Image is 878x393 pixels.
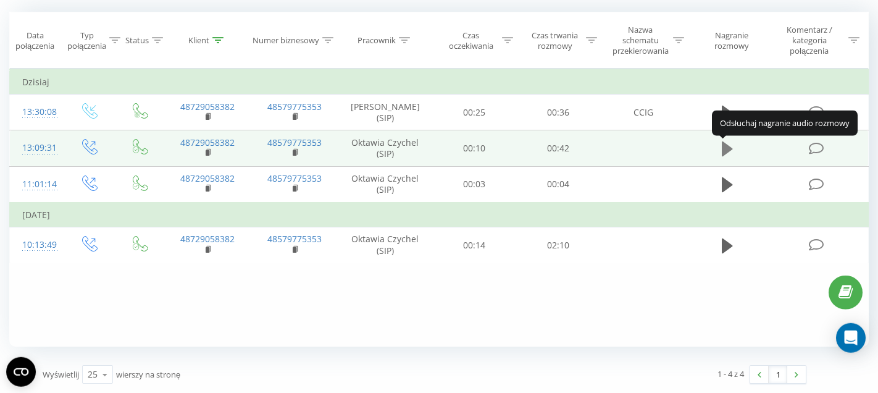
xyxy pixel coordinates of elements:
td: 00:03 [432,166,516,203]
div: Komentarz / kategoria połączenia [773,25,845,56]
span: wierszy na stronę [116,369,180,380]
td: Oktawia Czychel (SIP) [338,227,432,263]
a: 48579775353 [267,137,322,148]
td: 00:42 [516,130,600,166]
div: 25 [88,368,98,381]
td: [DATE] [10,203,869,227]
td: CCIG [600,95,687,130]
div: 1 - 4 z 4 [717,368,744,380]
div: Czas oczekiwania [443,30,499,51]
span: Wyświetlij [43,369,79,380]
a: 48729058382 [180,137,235,148]
td: 00:14 [432,227,516,263]
div: 13:30:08 [22,100,51,124]
a: 48579775353 [267,101,322,112]
div: Open Intercom Messenger [836,323,866,353]
div: Odsłuchaj nagranie audio rozmowy [712,111,858,135]
a: 48729058382 [180,101,235,112]
div: 11:01:14 [22,172,51,196]
div: 13:09:31 [22,136,51,160]
a: 1 [769,366,787,383]
div: Klient [188,35,209,46]
div: Typ połączenia [67,30,106,51]
div: Status [125,35,149,46]
div: Nagranie rozmowy [698,30,764,51]
td: 00:36 [516,95,600,130]
td: 02:10 [516,227,600,263]
td: 00:25 [432,95,516,130]
button: Open CMP widget [6,357,36,387]
td: 00:10 [432,130,516,166]
td: [PERSON_NAME] (SIP) [338,95,432,130]
a: 48729058382 [180,172,235,184]
a: 48579775353 [267,233,322,245]
div: 10:13:49 [22,233,51,257]
td: 00:04 [516,166,600,203]
div: Pracownik [357,35,396,46]
a: 48579775353 [267,172,322,184]
div: Data połączenia [10,30,60,51]
div: Czas trwania rozmowy [527,30,583,51]
div: Numer biznesowy [253,35,319,46]
a: 48729058382 [180,233,235,245]
td: Oktawia Czychel (SIP) [338,166,432,203]
td: Dzisiaj [10,70,869,95]
td: Oktawia Czychel (SIP) [338,130,432,166]
div: Nazwa schematu przekierowania [611,25,670,56]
